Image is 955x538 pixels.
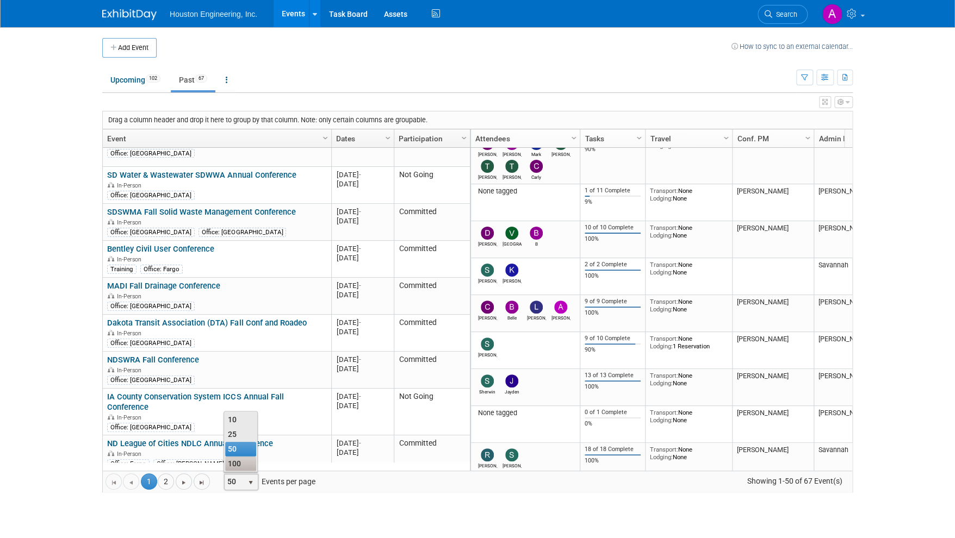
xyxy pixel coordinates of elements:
[107,339,195,347] div: Office: [GEOGRAPHIC_DATA]
[336,318,389,327] div: [DATE]
[568,129,580,146] a: Column Settings
[108,451,114,456] img: In-Person Event
[481,374,494,387] img: Sherwin Wanner
[460,134,468,142] span: Column Settings
[102,38,157,58] button: Add Event
[527,173,546,180] div: Carly Wagner
[123,473,139,490] a: Go to the previous page
[117,219,145,226] span: In-Person
[721,129,733,146] a: Column Settings
[358,355,361,364] span: -
[650,298,728,314] div: None None
[107,392,283,412] a: IA County Conservation System ICCS Annual Fall Conference
[109,478,118,487] span: Go to the first page
[358,245,361,253] span: -
[158,473,174,490] a: 2
[732,132,814,184] td: [PERSON_NAME]
[225,456,256,471] li: 100
[336,170,389,179] div: [DATE]
[320,129,332,146] a: Column Settings
[650,379,673,387] span: Lodging:
[505,264,518,277] img: Kevin Cochran
[458,129,470,146] a: Column Settings
[650,372,678,379] span: Transport:
[176,473,192,490] a: Go to the next page
[197,478,206,487] span: Go to the last page
[383,134,392,142] span: Column Settings
[394,167,470,204] td: Not Going
[814,184,895,221] td: [PERSON_NAME]
[505,227,518,240] img: Vienne Guncheon
[737,473,852,489] span: Showing 1-50 of 67 Event(s)
[336,448,389,457] div: [DATE]
[107,281,220,291] a: MADI Fall Drainage Conference
[107,459,150,468] div: Office: Fargo
[117,182,145,189] span: In-Person
[585,261,641,268] div: 2 of 2 Complete
[478,351,497,358] div: Sam Trebilcock
[336,216,389,226] div: [DATE]
[803,134,812,142] span: Column Settings
[551,314,570,321] div: Adam Nies
[336,327,389,336] div: [DATE]
[569,134,578,142] span: Column Settings
[394,241,470,278] td: Committed
[527,314,546,321] div: Lisa Odens
[527,150,546,157] div: Mark Jacobs
[503,277,522,284] div: Kevin Cochran
[530,301,543,314] img: Lisa Odens
[503,461,522,468] div: SHAWN SOEHREN
[108,330,114,335] img: In-Person Event
[503,314,522,321] div: Belle Reeve
[732,221,814,258] td: [PERSON_NAME]
[199,228,286,236] div: Office: [GEOGRAPHIC_DATA]
[102,70,169,90] a: Upcoming102
[814,406,895,443] td: [PERSON_NAME]
[585,298,641,305] div: 9 of 9 Complete
[650,446,728,461] div: None None
[107,376,195,384] div: Office: [GEOGRAPHIC_DATA]
[108,256,114,261] img: In-Person Event
[140,265,183,273] div: Office: Fargo
[650,232,673,239] span: Lodging:
[650,416,673,424] span: Lodging:
[336,392,389,401] div: [DATE]
[822,4,842,24] img: Ali Ringheimer
[650,261,728,277] div: None None
[650,335,728,351] div: None 1 Reservation
[107,355,199,365] a: NDSWRA Fall Conference
[225,427,256,442] li: 25
[225,474,243,490] span: 50
[321,134,330,142] span: Column Settings
[394,204,470,241] td: Committed
[481,264,494,277] img: Stan Hanson
[650,268,673,276] span: Lodging:
[585,409,641,416] div: 0 of 1 Complete
[358,439,361,447] span: -
[478,277,497,284] div: Stan Hanson
[336,290,389,299] div: [DATE]
[585,129,638,148] a: Tasks
[478,150,497,157] div: Charles Ikenberry
[527,240,546,247] div: B Peschong
[814,369,895,406] td: [PERSON_NAME]
[475,187,576,196] div: None tagged
[107,439,272,448] a: ND League of Cities NDLC Annual Conference
[650,305,673,313] span: Lodging:
[650,372,728,387] div: None None
[585,346,641,354] div: 90%
[505,448,518,461] img: SHAWN SOEHREN
[650,224,678,232] span: Transport:
[585,309,641,317] div: 100%
[503,150,522,157] div: Bret Zimmerman
[481,448,494,461] img: randy engelstad
[336,129,387,148] a: Dates
[814,295,895,332] td: [PERSON_NAME]
[146,74,160,83] span: 102
[481,301,494,314] img: Chris Otterness
[814,132,895,184] td: [PERSON_NAME]
[732,332,814,369] td: [PERSON_NAME]
[650,187,728,203] div: None None
[503,240,522,247] div: Vienne Guncheon
[358,281,361,290] span: -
